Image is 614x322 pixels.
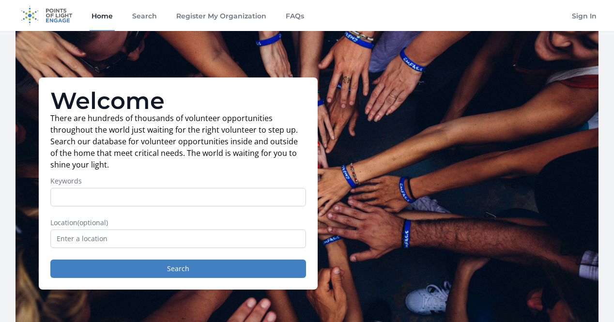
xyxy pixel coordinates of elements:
p: There are hundreds of thousands of volunteer opportunities throughout the world just waiting for ... [50,112,306,170]
label: Location [50,218,306,228]
span: (optional) [77,218,108,227]
input: Enter a location [50,230,306,248]
button: Search [50,260,306,278]
label: Keywords [50,176,306,186]
h1: Welcome [50,89,306,112]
